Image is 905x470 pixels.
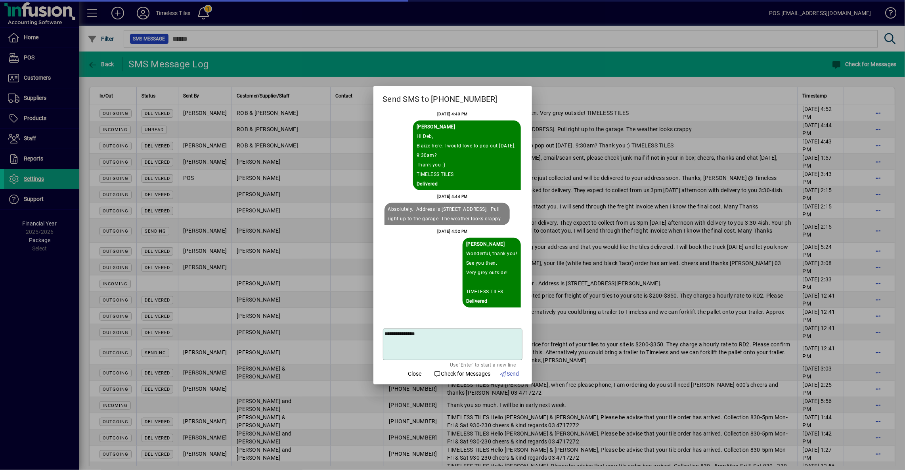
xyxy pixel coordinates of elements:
button: Check for Messages [431,367,494,381]
div: [DATE] 4:43 PM [437,109,468,119]
div: Delivered [417,179,517,189]
h2: Send SMS to [PHONE_NUMBER] [373,86,532,109]
button: Send [497,367,522,381]
div: Hi Deb, Blaize here. I would love to pop out [DATE]. 9:30am? Thank you :) TIMELESS TILES [417,132,517,179]
div: Sent By [417,122,517,132]
div: [DATE] 4:44 PM [437,192,468,201]
span: Send [500,370,519,378]
span: Check for Messages [434,370,491,378]
div: Sent By [466,239,517,249]
span: Close [408,370,422,378]
div: Absolutely. Address is [STREET_ADDRESS]. Pull right up to the garage. The weather looks crappy [388,204,506,224]
div: Delivered [466,296,517,306]
mat-hint: Use 'Enter' to start a new line [450,360,516,369]
div: [DATE] 4:52 PM [437,227,468,236]
button: Close [402,367,428,381]
div: Wonderful, thank you! See you then. Very grey outside! TIMELESS TILES [466,249,517,296]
